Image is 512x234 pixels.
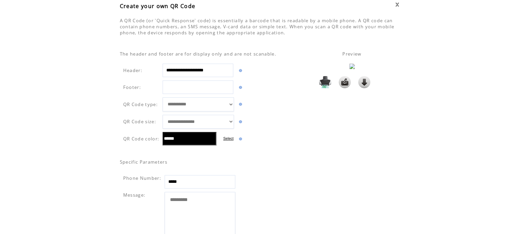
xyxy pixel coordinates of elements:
img: help.gif [237,137,242,140]
span: Specific Parameters [120,159,167,165]
span: Preview [342,51,361,57]
span: Footer: [123,84,141,90]
span: QR Code color: [123,136,160,142]
span: Create your own QR Code [120,2,196,10]
span: Phone Number: [123,175,161,181]
img: help.gif [237,120,242,123]
img: eAF1Uc1LG0EUfwkNelCQphcRUVKhlzKrklIhFcQoRdkSmmiL7em5-7KZdHdnnJ1Npkq99WKhF.8Er-2lf0aP3nsTREQKvfTan... [349,64,355,69]
img: Click to download [358,76,370,88]
span: Header: [123,67,142,73]
img: help.gif [237,103,242,106]
span: The header and footer are for display only and are not scanable. [120,51,276,57]
label: Select [223,136,234,140]
span: A QR Code (or 'Quick Response' code) is essentially a barcode that is readable by a mobile phone.... [120,18,395,36]
span: Message: [123,192,146,198]
span: QR Code size: [123,119,156,125]
img: help.gif [237,69,242,72]
img: help.gif [237,86,242,89]
img: Print it [319,76,331,88]
span: QR Code type: [123,101,158,107]
img: Send it to my email [339,76,351,88]
a: Send it to my email [339,85,351,89]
